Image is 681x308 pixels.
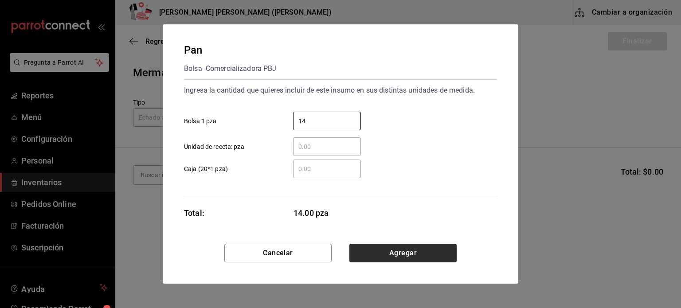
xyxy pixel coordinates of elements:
button: Agregar [349,244,457,262]
input: Bolsa 1 pza [293,116,361,126]
span: 14.00 pza [294,207,361,219]
span: Bolsa 1 pza [184,117,216,126]
div: Pan [184,42,277,58]
input: Caja (20*1 pza) [293,164,361,174]
span: Unidad de receta: pza [184,142,244,152]
button: Cancelar [224,244,332,262]
span: Caja (20*1 pza) [184,164,228,174]
div: Ingresa la cantidad que quieres incluir de este insumo en sus distintas unidades de medida. [184,83,497,97]
div: Total: [184,207,204,219]
div: Bolsa - Comercializadora PBJ [184,62,277,76]
input: Unidad de receta: pza [293,141,361,152]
